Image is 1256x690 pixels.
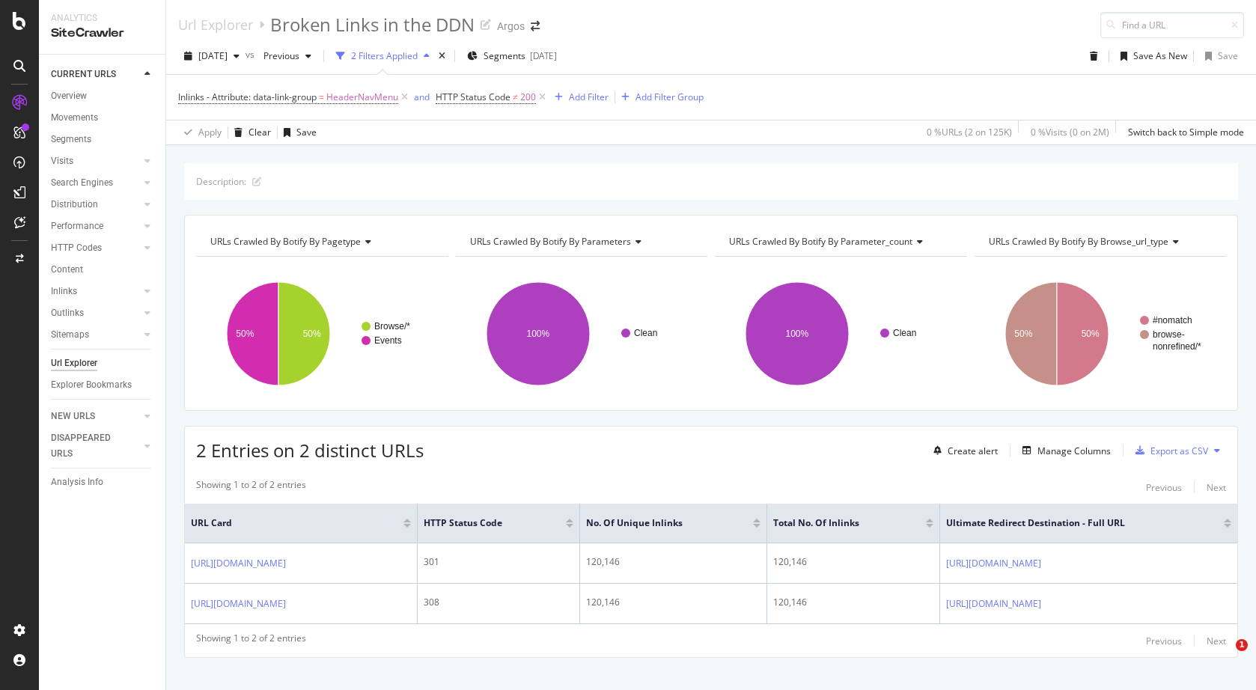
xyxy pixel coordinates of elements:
button: [DATE] [178,44,246,68]
div: Save [296,126,317,138]
div: HTTP Codes [51,240,102,256]
div: DISAPPEARED URLS [51,430,126,462]
a: [URL][DOMAIN_NAME] [191,596,286,611]
div: Outlinks [51,305,84,321]
a: Performance [51,219,140,234]
div: Apply [198,126,222,138]
a: [URL][DOMAIN_NAME] [946,556,1041,571]
div: Switch back to Simple mode [1128,126,1244,138]
span: 200 [520,87,536,108]
a: Outlinks [51,305,140,321]
a: HTTP Codes [51,240,140,256]
text: 50% [1014,329,1032,339]
div: Export as CSV [1150,445,1208,457]
text: 50% [303,329,321,339]
span: Previous [257,49,299,62]
a: Analysis Info [51,474,155,490]
div: Analytics [51,12,153,25]
a: Distribution [51,197,140,213]
h4: URLs Crawled By Botify By pagetype [207,230,435,254]
div: Add Filter Group [635,91,704,103]
div: 120,146 [586,596,760,609]
div: Manage Columns [1037,445,1111,457]
button: Previous [1146,632,1182,650]
div: 0 % URLs ( 2 on 125K ) [927,126,1012,138]
svg: A chart. [975,269,1224,399]
div: Add Filter [569,91,609,103]
div: 301 [424,555,574,569]
svg: A chart. [715,269,964,399]
div: Previous [1146,635,1182,647]
span: No. of Unique Inlinks [586,516,731,530]
button: and [414,90,430,104]
a: Content [51,262,155,278]
button: Clear [228,120,271,144]
button: Manage Columns [1016,442,1111,460]
div: Movements [51,110,98,126]
h4: URLs Crawled By Botify By parameters [467,230,695,254]
text: browse- [1153,329,1185,340]
a: CURRENT URLS [51,67,140,82]
button: 2 Filters Applied [330,44,436,68]
text: 50% [236,329,254,339]
text: Clean [893,328,916,338]
a: Url Explorer [51,355,155,371]
text: 100% [526,329,549,339]
div: [DATE] [530,49,557,62]
button: Export as CSV [1130,439,1208,462]
span: Total No. of Inlinks [773,516,903,530]
iframe: Intercom live chat [1205,639,1241,675]
span: vs [246,48,257,61]
a: Inlinks [51,284,140,299]
div: Next [1207,481,1226,494]
div: Save As New [1133,49,1187,62]
div: arrow-right-arrow-left [531,21,540,31]
button: Previous [257,44,317,68]
div: Search Engines [51,175,113,191]
div: NEW URLS [51,409,95,424]
a: Url Explorer [178,16,253,33]
span: HTTP Status Code [436,91,510,103]
a: NEW URLS [51,409,140,424]
text: Events [374,335,402,346]
div: Description: [196,175,246,188]
a: Movements [51,110,155,126]
button: Next [1207,478,1226,496]
div: 120,146 [586,555,760,569]
input: Find a URL [1100,12,1244,38]
div: Visits [51,153,73,169]
div: CURRENT URLS [51,67,116,82]
h4: URLs Crawled By Botify By parameter_count [726,230,954,254]
a: Explorer Bookmarks [51,377,155,393]
div: times [436,49,448,64]
text: Browse/* [374,321,410,332]
div: Save [1218,49,1238,62]
div: Next [1207,635,1226,647]
button: Next [1207,632,1226,650]
svg: A chart. [456,269,705,399]
div: Explorer Bookmarks [51,377,132,393]
div: 2 Filters Applied [351,49,418,62]
span: ≠ [513,91,518,103]
h4: URLs Crawled By Botify By browse_url_type [986,230,1213,254]
text: #nomatch [1153,315,1192,326]
div: Segments [51,132,91,147]
div: Performance [51,219,103,234]
svg: A chart. [196,269,445,399]
button: Apply [178,120,222,144]
div: 120,146 [773,555,933,569]
button: Previous [1146,478,1182,496]
div: Analysis Info [51,474,103,490]
a: DISAPPEARED URLS [51,430,140,462]
button: Save [278,120,317,144]
span: URLs Crawled By Botify By parameter_count [729,235,912,248]
span: HeaderNavMenu [326,87,398,108]
span: Ultimate Redirect Destination - Full URL [946,516,1201,530]
span: HTTP Status Code [424,516,544,530]
span: 1 [1236,639,1248,651]
a: Visits [51,153,140,169]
